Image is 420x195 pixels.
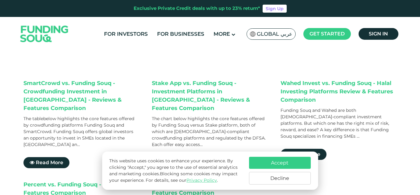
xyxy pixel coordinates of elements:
img: Logo [14,18,75,50]
a: Read More [23,157,69,168]
span: For details, see our . [146,177,218,183]
p: This website uses cookies to enhance your experience. By clicking "Accept," you agree to the use ... [109,158,243,184]
span: Get started [310,31,345,37]
div: Exclusive Private Credit deals with up to 23% return* [134,5,260,12]
a: Sign Up [263,5,287,13]
button: Accept [249,157,311,169]
div: SmartCrowd vs. Funding Souq - Crowdfunding Investment in [GEOGRAPHIC_DATA] - Reviews & Features C... [23,79,140,112]
button: Decline [249,172,311,185]
div: The tablebelow highlights the core features offered by crowdfunding platforms Funding Souq and Sm... [23,116,140,148]
span: Sign in [369,31,388,37]
a: Read More [281,149,326,160]
span: Global عربي [257,30,292,38]
a: Sign in [359,28,398,40]
a: Privacy Policy [186,177,217,183]
span: Read More [36,160,63,165]
div: The chart below highlights the core features offered by Funding Souq versus Stake platform, both ... [152,116,268,148]
div: Stake App vs. Funding Souq - Investment Platforms in [GEOGRAPHIC_DATA] - Reviews & Features Compa... [152,79,268,112]
span: More [214,31,230,37]
div: Funding Souq and Wahed are both [DEMOGRAPHIC_DATA]-compliant investment platforms. But which one ... [281,107,397,140]
a: For Investors [102,29,149,39]
span: Blocking some cookies may impact your experience. [109,171,238,183]
div: Wahed Invest vs. Funding Souq - Halal Investing Platforms Review & Features Comparison [281,79,397,104]
img: SA Flag [250,31,256,37]
a: For Businesses [156,29,206,39]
